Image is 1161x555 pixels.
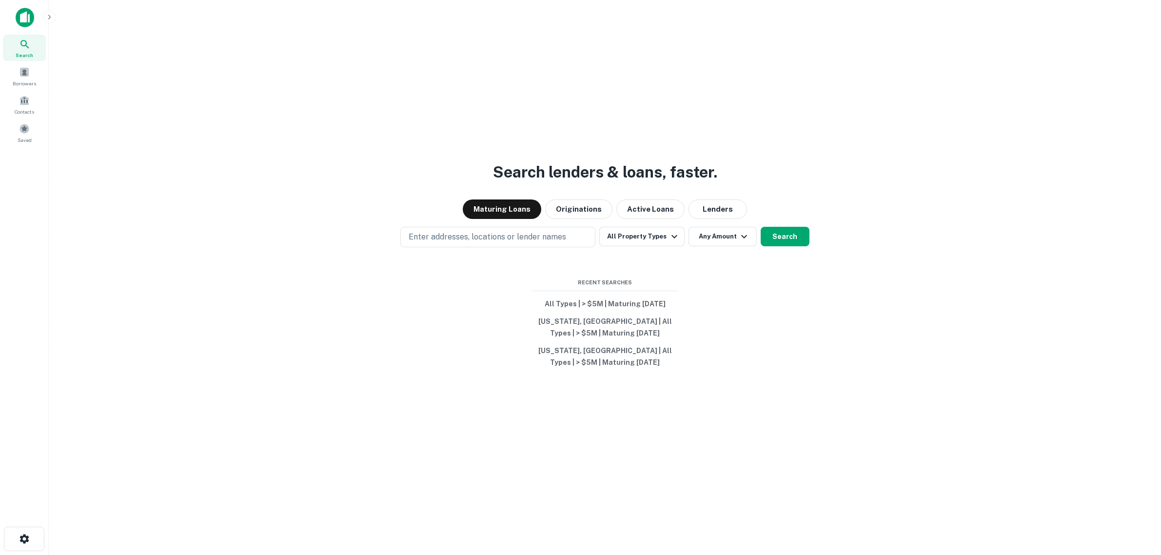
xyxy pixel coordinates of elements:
[689,227,757,246] button: Any Amount
[532,278,678,287] span: Recent Searches
[532,342,678,371] button: [US_STATE], [GEOGRAPHIC_DATA] | All Types | > $5M | Maturing [DATE]
[616,199,685,219] button: Active Loans
[463,199,541,219] button: Maturing Loans
[532,313,678,342] button: [US_STATE], [GEOGRAPHIC_DATA] | All Types | > $5M | Maturing [DATE]
[16,8,34,27] img: capitalize-icon.png
[3,63,46,89] a: Borrowers
[532,295,678,313] button: All Types | > $5M | Maturing [DATE]
[3,119,46,146] a: Saved
[3,91,46,118] a: Contacts
[3,35,46,61] a: Search
[16,51,33,59] span: Search
[689,199,747,219] button: Lenders
[400,227,595,247] button: Enter addresses, locations or lender names
[13,79,36,87] span: Borrowers
[493,160,717,184] h3: Search lenders & loans, faster.
[1112,477,1161,524] iframe: Chat Widget
[18,136,32,144] span: Saved
[409,231,566,243] p: Enter addresses, locations or lender names
[761,227,809,246] button: Search
[599,227,684,246] button: All Property Types
[545,199,612,219] button: Originations
[15,108,34,116] span: Contacts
